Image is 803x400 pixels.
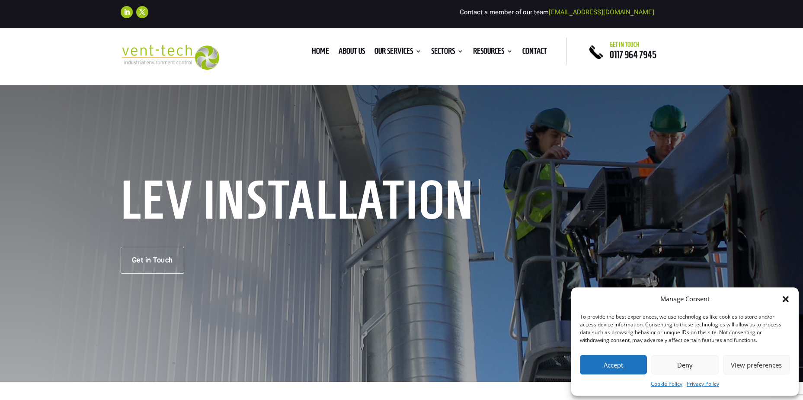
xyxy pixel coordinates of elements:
[121,6,133,18] a: Follow on LinkedIn
[339,48,365,58] a: About us
[136,6,148,18] a: Follow on X
[580,313,789,344] div: To provide the best experiences, we use technologies like cookies to store and/or access device i...
[121,45,220,70] img: 2023-09-27T08_35_16.549ZVENT-TECH---Clear-background
[651,355,718,374] button: Deny
[610,49,656,60] a: 0117 964 7945
[610,41,640,48] span: Get in touch
[121,179,480,225] h1: LEV Installation
[723,355,790,374] button: View preferences
[651,379,682,389] a: Cookie Policy
[660,294,710,304] div: Manage Consent
[549,8,654,16] a: [EMAIL_ADDRESS][DOMAIN_NAME]
[121,247,184,274] a: Get in Touch
[431,48,464,58] a: Sectors
[312,48,329,58] a: Home
[580,355,647,374] button: Accept
[460,8,654,16] span: Contact a member of our team
[522,48,547,58] a: Contact
[687,379,719,389] a: Privacy Policy
[374,48,422,58] a: Our Services
[473,48,513,58] a: Resources
[781,295,790,303] div: Close dialog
